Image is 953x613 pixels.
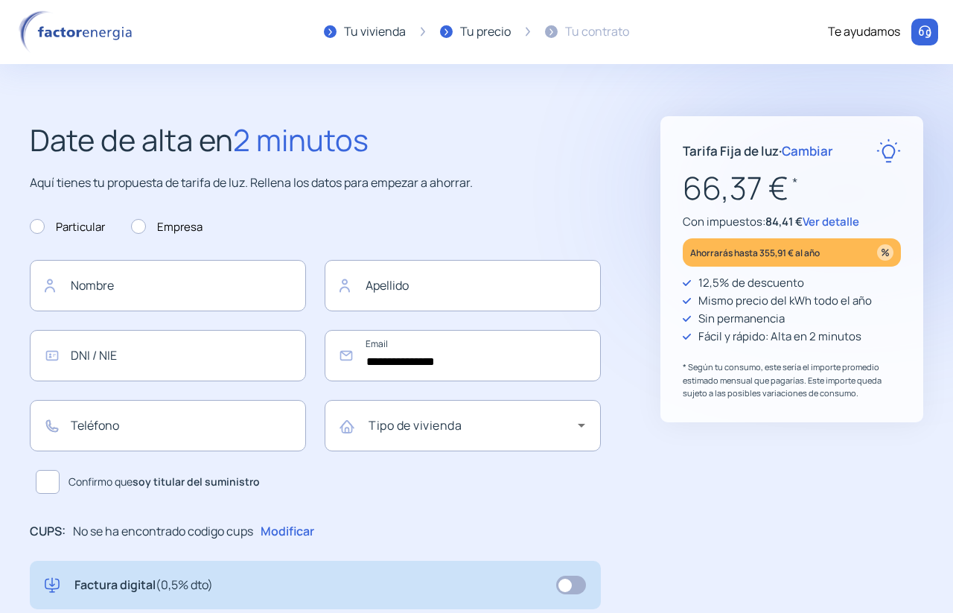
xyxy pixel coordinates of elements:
div: Te ayudamos [828,22,900,42]
p: Sin permanencia [698,310,785,328]
img: logo factor [15,10,141,54]
img: rate-E.svg [876,139,901,163]
img: digital-invoice.svg [45,576,60,595]
h2: Date de alta en [30,116,601,164]
span: (0,5% dto) [156,577,213,593]
div: Tu vivienda [344,22,406,42]
p: Aquí tienes tu propuesta de tarifa de luz. Rellena los datos para empezar a ahorrar. [30,174,601,193]
mat-label: Tipo de vivienda [369,417,462,433]
span: Confirmo que [68,474,260,490]
img: llamar [917,25,932,39]
p: Modificar [261,522,314,541]
div: Tu precio [460,22,511,42]
span: Ver detalle [803,214,859,229]
p: Tarifa Fija de luz · [683,141,833,161]
p: No se ha encontrado codigo cups [73,522,253,541]
span: 2 minutos [233,119,369,160]
p: Con impuestos: [683,213,901,231]
p: Factura digital [74,576,213,595]
img: percentage_icon.svg [877,244,893,261]
p: Ahorrarás hasta 355,91 € al año [690,244,820,261]
div: Tu contrato [565,22,629,42]
p: Fácil y rápido: Alta en 2 minutos [698,328,861,346]
span: 84,41 € [765,214,803,229]
label: Particular [30,218,105,236]
p: Mismo precio del kWh todo el año [698,292,872,310]
p: * Según tu consumo, este sería el importe promedio estimado mensual que pagarías. Este importe qu... [683,361,901,400]
p: 66,37 € [683,163,901,213]
b: soy titular del suministro [133,474,260,489]
p: CUPS: [30,522,66,541]
label: Empresa [131,218,203,236]
span: Cambiar [782,142,833,159]
p: 12,5% de descuento [698,274,804,292]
